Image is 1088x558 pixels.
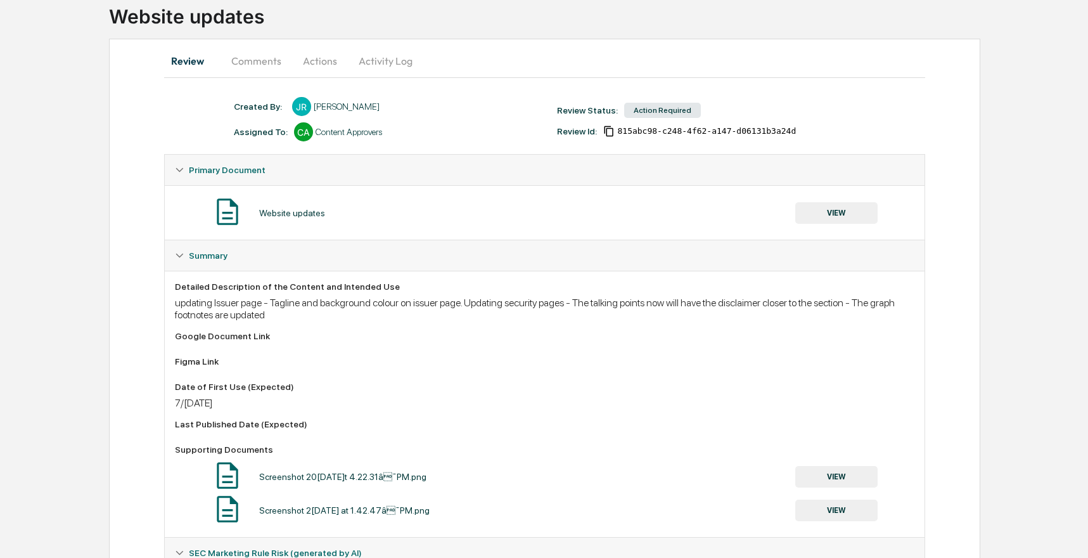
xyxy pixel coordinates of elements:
[795,466,878,488] button: VIEW
[189,548,362,558] span: SEC Marketing Rule Risk
[349,46,423,76] button: Activity Log
[189,250,227,261] span: Summary
[175,382,915,392] div: Date of First Use (Expected)
[291,46,349,76] button: Actions
[795,500,878,521] button: VIEW
[234,127,288,137] div: Assigned To:
[165,155,925,185] div: Primary Document
[234,101,286,112] div: Created By: ‎ ‎
[557,126,597,136] div: Review Id:
[165,240,925,271] div: Summary
[259,208,325,218] div: Website updates
[294,122,313,141] div: CA
[221,46,291,76] button: Comments
[175,419,915,429] div: Last Published Date (Expected)
[175,331,915,341] div: Google Document Link
[164,46,221,76] button: Review
[624,103,701,118] div: Action Required
[316,127,382,137] div: Content Approvers
[557,105,618,115] div: Review Status:
[189,165,266,175] span: Primary Document
[795,202,878,224] button: VIEW
[212,493,243,525] img: Document Icon
[165,185,925,240] div: Primary Document
[314,101,380,112] div: [PERSON_NAME]
[175,356,915,367] div: Figma Link
[165,271,925,537] div: Summary
[175,297,915,321] div: updating Issuer page - Tagline and background colour on issuer page. Updating security pages - Th...
[259,505,430,516] div: Screenshot 2[DATE] at 1.42.47â¯PM.png
[164,46,926,76] div: secondary tabs example
[603,126,615,137] span: Copy Id
[175,444,915,455] div: Supporting Documents
[212,196,243,228] img: Document Icon
[259,472,426,482] div: Screenshot 20[DATE]t 4.22.31â¯PM.png
[212,460,243,491] img: Document Icon
[617,126,796,136] span: 815abc98-c248-4f62-a147-d06131b3a24d
[175,397,915,409] div: 7/[DATE]
[292,97,311,116] div: JR
[175,282,915,292] div: Detailed Description of the Content and Intended Use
